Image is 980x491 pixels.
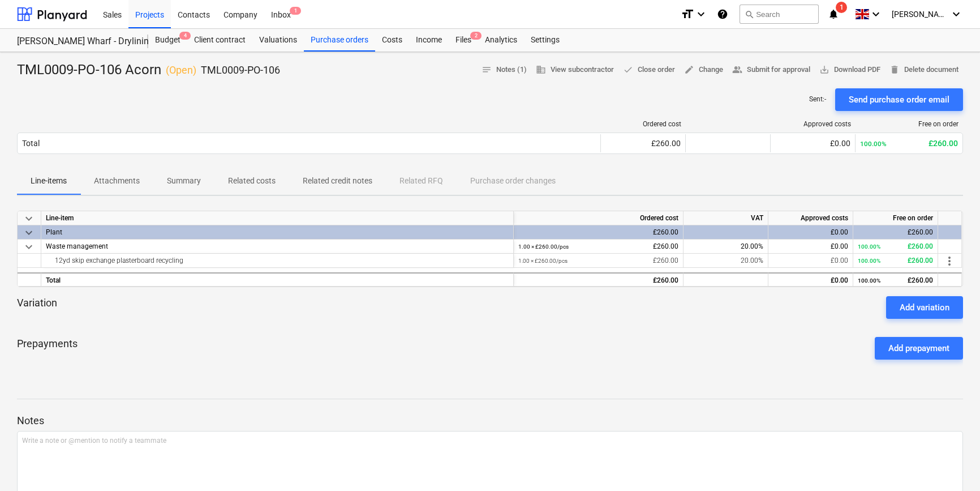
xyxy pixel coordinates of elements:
div: £0.00 [773,225,848,240]
i: notifications [828,7,839,21]
div: £260.00 [858,254,933,268]
button: Delete document [885,61,963,79]
i: keyboard_arrow_down [949,7,963,21]
span: notes [482,65,492,75]
div: Send purchase order email [849,92,949,107]
span: search [745,10,754,19]
span: 1 [290,7,301,15]
span: done [623,65,633,75]
span: [PERSON_NAME] [892,10,948,19]
div: £0.00 [775,139,850,148]
a: Valuations [252,29,304,52]
div: 12yd skip exchange plasterboard recycling [46,254,509,267]
div: Ordered cost [605,120,681,128]
div: Add variation [900,300,949,315]
a: Costs [375,29,409,52]
div: Approved costs [775,120,851,128]
span: delete [889,65,900,75]
p: Line-items [31,175,67,187]
div: Files [449,29,478,52]
span: more_vert [943,254,956,268]
button: Send purchase order email [835,88,963,111]
div: 20.00% [684,240,768,254]
div: VAT [684,211,768,225]
a: Analytics [478,29,524,52]
div: 20.00% [684,254,768,268]
span: save_alt [819,65,829,75]
div: £260.00 [858,225,933,240]
a: Purchase orders [304,29,375,52]
div: Plant [46,225,509,239]
small: 1.00 × £260.00 / pcs [518,244,569,250]
button: Download PDF [815,61,885,79]
i: format_size [681,7,694,21]
div: £0.00 [773,240,848,254]
p: Summary [167,175,201,187]
button: View subcontractor [531,61,618,79]
div: £260.00 [518,254,678,268]
span: edit [684,65,694,75]
div: £260.00 [858,240,933,254]
a: Files2 [449,29,478,52]
div: £0.00 [773,274,848,288]
span: Change [684,63,723,76]
p: Variation [17,296,57,319]
p: Sent : - [809,95,826,104]
span: Delete document [889,63,958,76]
span: keyboard_arrow_down [22,226,36,240]
i: keyboard_arrow_down [869,7,883,21]
p: Prepayments [17,337,78,360]
button: Submit for approval [728,61,815,79]
button: Change [680,61,728,79]
button: Add variation [886,296,963,319]
a: Income [409,29,449,52]
span: View subcontractor [536,63,614,76]
div: £260.00 [860,139,958,148]
button: Notes (1) [477,61,531,79]
span: Download PDF [819,63,880,76]
div: Line-item [41,211,514,225]
div: £260.00 [605,139,681,148]
p: Attachments [94,175,140,187]
span: people_alt [732,65,742,75]
p: Related credit notes [303,175,372,187]
span: 2 [470,32,482,40]
div: Approved costs [768,211,853,225]
span: 4 [179,32,191,40]
span: business [536,65,546,75]
div: Total [41,272,514,287]
span: Notes (1) [482,63,527,76]
p: Related costs [228,175,276,187]
div: £260.00 [518,225,678,240]
div: Total [22,139,40,148]
div: TML0009-PO-106 Acorn [17,61,280,79]
div: Client contract [187,29,252,52]
i: Knowledge base [717,7,728,21]
div: Budget [148,29,187,52]
span: Close order [623,63,675,76]
div: Free on order [860,120,958,128]
button: Search [740,5,819,24]
a: Budget4 [148,29,187,52]
div: Free on order [853,211,938,225]
i: keyboard_arrow_down [694,7,708,21]
p: ( Open ) [166,63,196,77]
a: Settings [524,29,566,52]
p: TML0009-PO-106 [201,63,280,77]
span: keyboard_arrow_down [22,240,36,254]
div: Add prepayment [888,341,949,356]
span: 1 [836,2,847,13]
div: Ordered cost [514,211,684,225]
div: £0.00 [773,254,848,268]
span: Submit for approval [732,63,810,76]
span: Waste management [46,242,108,250]
small: 100.00% [858,258,880,264]
iframe: Chat Widget [923,437,980,491]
